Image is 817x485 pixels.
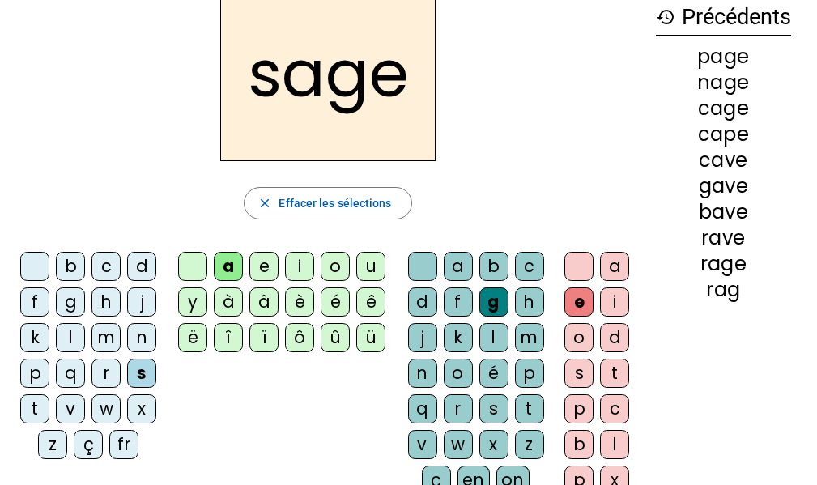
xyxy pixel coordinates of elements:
[479,394,508,423] div: s
[479,252,508,281] div: b
[656,73,791,92] div: nage
[444,323,473,352] div: k
[444,252,473,281] div: a
[249,252,279,281] div: e
[656,202,791,222] div: bave
[515,394,544,423] div: t
[444,394,473,423] div: r
[20,394,49,423] div: t
[600,430,629,459] div: l
[91,252,121,281] div: c
[56,359,85,388] div: q
[656,151,791,170] div: cave
[515,430,544,459] div: z
[127,287,156,317] div: j
[91,394,121,423] div: w
[656,280,791,300] div: rag
[656,254,791,274] div: rage
[600,394,629,423] div: c
[600,287,629,317] div: i
[656,228,791,248] div: rave
[20,287,49,317] div: f
[178,287,207,317] div: y
[564,287,594,317] div: e
[356,252,385,281] div: u
[214,252,243,281] div: a
[249,323,279,352] div: ï
[356,323,385,352] div: ü
[249,287,279,317] div: â
[564,394,594,423] div: p
[515,359,544,388] div: p
[56,287,85,317] div: g
[356,287,385,317] div: ê
[127,323,156,352] div: n
[515,323,544,352] div: m
[408,359,437,388] div: n
[56,323,85,352] div: l
[127,252,156,281] div: d
[564,323,594,352] div: o
[408,394,437,423] div: q
[285,252,314,281] div: i
[109,430,138,459] div: fr
[91,287,121,317] div: h
[600,252,629,281] div: a
[38,430,67,459] div: z
[244,187,411,219] button: Effacer les sélections
[564,359,594,388] div: s
[656,47,791,66] div: page
[214,323,243,352] div: î
[515,287,544,317] div: h
[74,430,103,459] div: ç
[56,252,85,281] div: b
[479,287,508,317] div: g
[321,287,350,317] div: é
[127,394,156,423] div: x
[20,359,49,388] div: p
[479,359,508,388] div: é
[515,252,544,281] div: c
[214,287,243,317] div: à
[285,287,314,317] div: è
[91,359,121,388] div: r
[285,323,314,352] div: ô
[656,125,791,144] div: cape
[408,323,437,352] div: j
[656,99,791,118] div: cage
[479,323,508,352] div: l
[656,177,791,196] div: gave
[600,359,629,388] div: t
[408,287,437,317] div: d
[656,7,675,27] mat-icon: history
[564,430,594,459] div: b
[178,323,207,352] div: ë
[444,287,473,317] div: f
[321,323,350,352] div: û
[127,359,156,388] div: s
[91,323,121,352] div: m
[444,430,473,459] div: w
[20,323,49,352] div: k
[257,196,272,211] mat-icon: close
[479,430,508,459] div: x
[321,252,350,281] div: o
[600,323,629,352] div: d
[279,194,391,213] span: Effacer les sélections
[56,394,85,423] div: v
[408,430,437,459] div: v
[444,359,473,388] div: o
